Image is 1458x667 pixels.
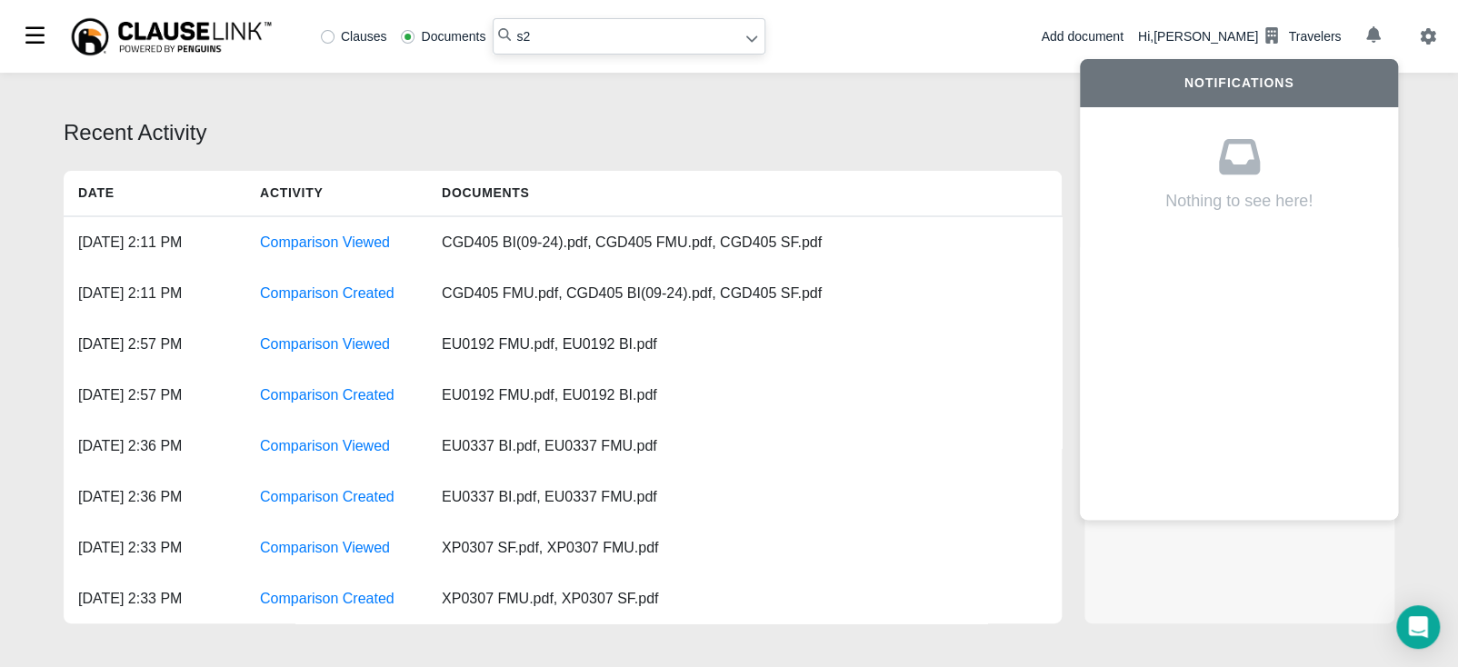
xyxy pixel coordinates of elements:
div: [DATE] 2:11 PM [64,217,245,268]
div: Notifications [1080,59,1398,107]
div: Add document [1041,27,1123,46]
input: Search library... [493,18,765,55]
h5: Documents [427,171,791,215]
a: Comparison Viewed [260,234,390,250]
h5: Activity [245,171,427,215]
div: Travelers [1288,27,1341,46]
a: Comparison Created [260,387,394,403]
div: [DATE] 2:57 PM [64,370,245,421]
div: XP0307 FMU.pdf, XP0307 SF.pdf [427,573,791,624]
a: Comparison Viewed [260,438,390,453]
div: Recent Activity [64,116,1394,149]
div: EU0337 BI.pdf, EU0337 FMU.pdf [427,472,791,523]
div: [DATE] 2:33 PM [64,523,245,573]
div: EU0192 FMU.pdf, EU0192 BI.pdf [427,319,791,370]
div: EU0337 BI.pdf, EU0337 FMU.pdf [427,421,791,472]
div: [DATE] 2:57 PM [64,319,245,370]
a: Comparison Created [260,285,394,301]
div: CGD405 BI(09-24).pdf, CGD405 FMU.pdf, CGD405 SF.pdf [427,217,836,268]
div: Open Intercom Messenger [1396,605,1440,649]
label: Documents [401,30,485,43]
div: [DATE] 2:36 PM [64,472,245,523]
img: ClauseLink [69,16,274,57]
h4: Nothing to see here! [1080,192,1398,212]
a: Comparison Viewed [260,336,390,352]
label: Clauses [321,30,387,43]
div: [DATE] 2:36 PM [64,421,245,472]
div: Hi, [PERSON_NAME] [1138,21,1341,52]
a: Comparison Viewed [260,540,390,555]
a: Comparison Created [260,489,394,504]
a: Comparison Created [260,591,394,606]
div: [DATE] 2:33 PM [64,573,245,624]
h5: Date [64,171,245,215]
div: XP0307 SF.pdf, XP0307 FMU.pdf [427,523,791,573]
div: EU0192 FMU.pdf, EU0192 BI.pdf [427,370,791,421]
div: CGD405 FMU.pdf, CGD405 BI(09-24).pdf, CGD405 SF.pdf [427,268,836,319]
div: [DATE] 2:11 PM [64,268,245,319]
